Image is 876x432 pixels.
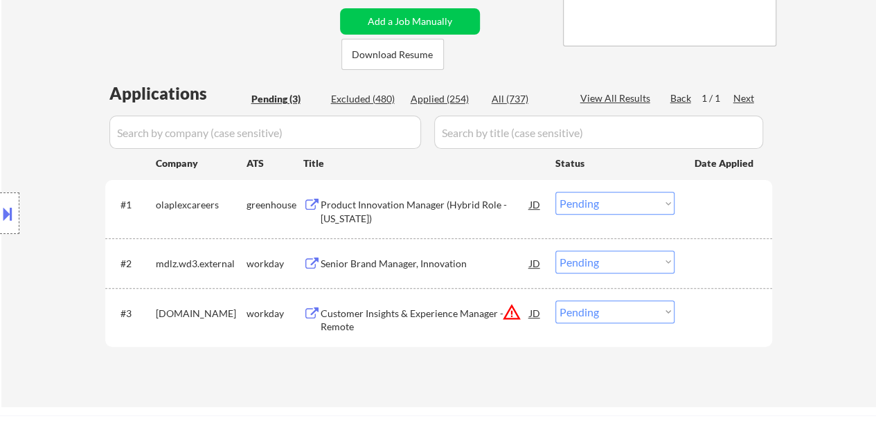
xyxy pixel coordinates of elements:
div: Customer Insights & Experience Manager - Remote [321,307,530,334]
div: Product Innovation Manager (Hybrid Role - [US_STATE]) [321,198,530,225]
input: Search by title (case sensitive) [434,116,763,149]
div: Applied (254) [411,92,480,106]
div: Back [670,91,692,105]
div: JD [528,251,542,276]
input: Search by company (case sensitive) [109,116,421,149]
div: workday [247,257,303,271]
div: workday [247,307,303,321]
div: Pending (3) [251,92,321,106]
div: 1 / 1 [701,91,733,105]
div: greenhouse [247,198,303,212]
div: Date Applied [695,156,756,170]
div: JD [528,192,542,217]
div: JD [528,300,542,325]
div: Status [555,150,674,175]
button: Add a Job Manually [340,8,480,35]
div: All (737) [492,92,561,106]
div: View All Results [580,91,654,105]
div: ATS [247,156,303,170]
div: Title [303,156,542,170]
button: Download Resume [341,39,444,70]
button: warning_amber [502,303,521,322]
div: Excluded (480) [331,92,400,106]
div: Senior Brand Manager, Innovation [321,257,530,271]
div: Next [733,91,756,105]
